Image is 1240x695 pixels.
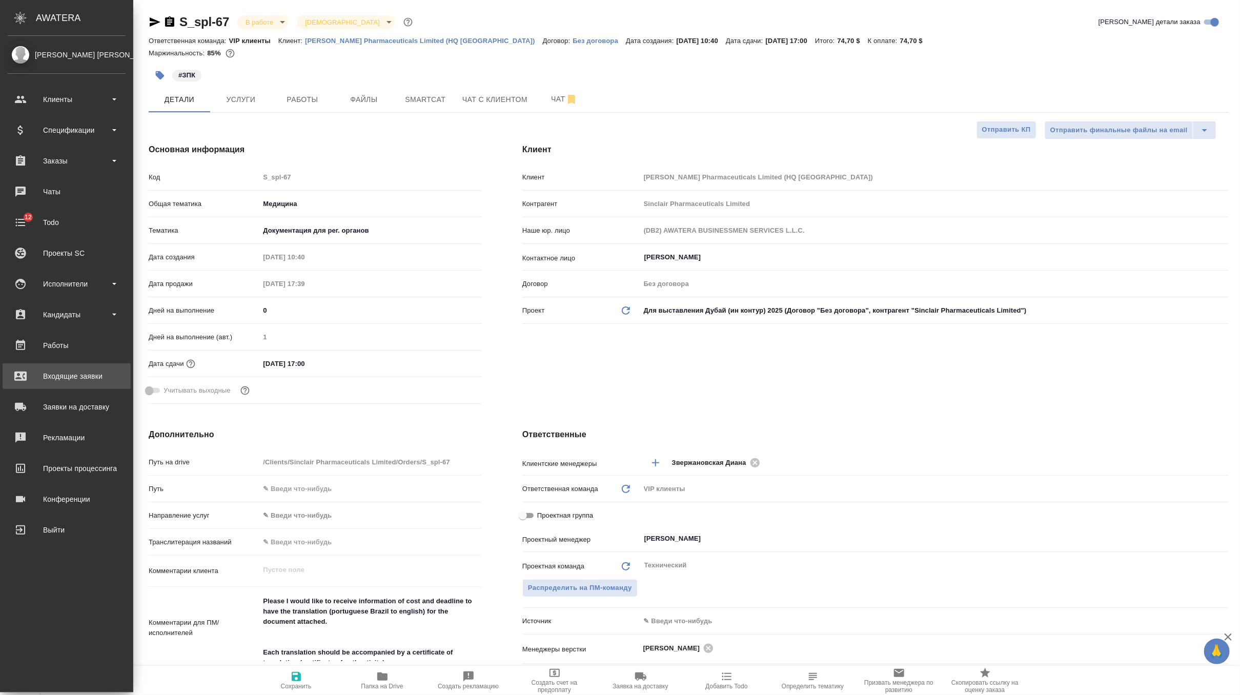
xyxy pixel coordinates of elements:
[223,47,237,60] button: 908.41 RUB; 0.00 USD;
[401,15,415,29] button: Доп статусы указывают на важность/срочность заказа
[626,37,676,45] p: Дата создания:
[18,212,38,222] span: 12
[425,666,512,695] button: Создать рекламацию
[1050,125,1188,136] span: Отправить финальные файлы на email
[868,37,900,45] p: К оплате:
[259,303,481,318] input: ✎ Введи что-нибудь
[302,18,382,27] button: [DEMOGRAPHIC_DATA]
[862,679,936,693] span: Призвать менеджера по развитию
[770,666,856,695] button: Определить тематику
[207,49,223,57] p: 85%
[149,144,481,156] h4: Основная информация
[401,93,450,106] span: Smartcat
[522,144,1229,156] h4: Клиент
[8,430,126,445] div: Рекламации
[149,64,171,87] button: Добавить тэг
[263,510,469,521] div: ✎ Введи что-нибудь
[149,199,259,209] p: Общая тематика
[522,428,1229,441] h4: Ответственные
[237,15,289,29] div: В работе
[3,456,131,481] a: Проекты процессинга
[522,226,640,236] p: Наше юр. лицо
[339,93,389,106] span: Файлы
[815,37,837,45] p: Итого:
[438,683,499,690] span: Создать рекламацию
[8,399,126,415] div: Заявки на доставку
[259,535,481,549] input: ✎ Введи что-нибудь
[640,223,1229,238] input: Пустое поле
[278,93,327,106] span: Работы
[900,37,930,45] p: 74,70 $
[948,679,1022,693] span: Скопировать ссылку на оценку заказа
[281,683,312,690] span: Сохранить
[149,428,481,441] h4: Дополнительно
[149,537,259,547] p: Транслитерация названий
[36,8,133,28] div: AWATERA
[155,93,204,106] span: Детали
[1045,121,1193,139] button: Отправить финальные файлы на email
[278,37,305,45] p: Клиент:
[522,279,640,289] p: Договор
[164,16,176,28] button: Скопировать ссылку
[8,153,126,169] div: Заказы
[8,246,126,261] div: Проекты SC
[216,93,266,106] span: Услуги
[676,37,726,45] p: [DATE] 10:40
[149,16,161,28] button: Скопировать ссылку для ЯМессенджера
[164,385,231,396] span: Учитывать выходные
[3,394,131,420] a: Заявки на доставку
[3,240,131,266] a: Проекты SC
[8,522,126,538] div: Выйти
[259,455,481,469] input: Пустое поле
[149,37,229,45] p: Ответственная команда:
[643,451,668,475] button: Добавить менеджера
[8,49,126,60] div: [PERSON_NAME] [PERSON_NAME]
[640,276,1229,291] input: Пустое поле
[522,305,545,316] p: Проект
[613,683,668,690] span: Заявка на доставку
[149,484,259,494] p: Путь
[8,338,126,353] div: Работы
[462,93,527,106] span: Чат с клиентом
[640,170,1229,185] input: Пустое поле
[149,566,259,576] p: Комментарии клиента
[259,170,481,185] input: Пустое поле
[149,305,259,316] p: Дней на выполнение
[522,535,640,545] p: Проектный менеджер
[253,666,339,695] button: Сохранить
[361,683,403,690] span: Папка на Drive
[297,15,395,29] div: В работе
[528,582,632,594] span: Распределить на ПМ-команду
[8,184,126,199] div: Чаты
[259,356,349,371] input: ✎ Введи что-нибудь
[684,666,770,695] button: Добавить Todo
[259,330,481,344] input: Пустое поле
[1099,17,1201,27] span: [PERSON_NAME] детали заказа
[149,226,259,236] p: Тематика
[540,93,589,106] span: Чат
[522,579,638,597] button: Распределить на ПМ-команду
[1223,538,1225,540] button: Open
[1223,462,1225,464] button: Open
[3,363,131,389] a: Входящие заявки
[573,36,626,45] a: Без договора
[305,37,543,45] p: [PERSON_NAME] Pharmaceuticals Limited (HQ [GEOGRAPHIC_DATA])
[259,481,481,496] input: ✎ Введи что-нибудь
[171,70,202,79] span: ЗПК
[522,484,598,494] p: Ответственная команда
[8,307,126,322] div: Кандидаты
[782,683,844,690] span: Определить тематику
[242,18,276,27] button: В работе
[643,643,706,653] span: [PERSON_NAME]
[643,642,717,655] div: [PERSON_NAME]
[522,459,640,469] p: Клиентские менеджеры
[149,332,259,342] p: Дней на выполнение (авт.)
[8,492,126,507] div: Конференции
[640,196,1229,211] input: Пустое поле
[1208,641,1226,662] span: 🙏
[537,510,593,521] span: Проектная группа
[982,124,1031,136] span: Отправить КП
[522,579,638,597] span: В заказе уже есть ответственный ПМ или ПМ группа
[259,276,349,291] input: Пустое поле
[522,616,640,626] p: Источник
